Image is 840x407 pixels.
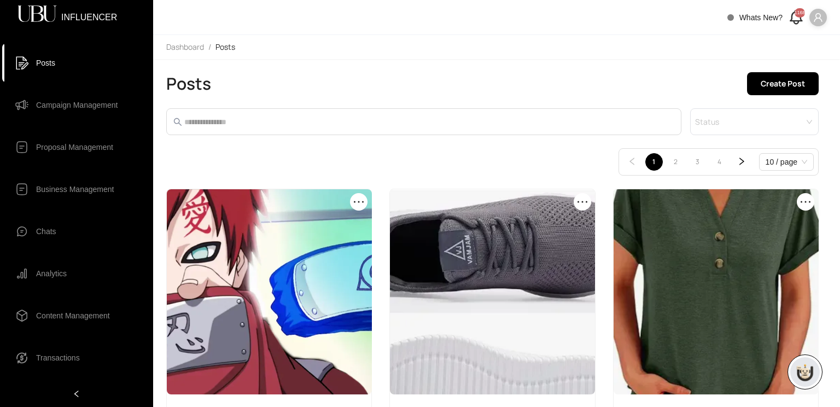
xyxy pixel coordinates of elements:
[645,153,663,171] li: 1
[166,74,211,94] h2: Posts
[668,154,684,170] a: 2
[61,13,117,15] span: INFLUENCER
[576,195,589,208] span: ellipsis
[36,136,113,158] span: Proposal Management
[759,153,814,171] div: Page Size
[208,42,211,53] li: /
[766,154,807,170] span: 10 / page
[689,153,707,171] li: 3
[799,195,812,208] span: ellipsis
[623,153,641,171] button: left
[733,153,750,171] li: Next Page
[737,157,746,166] span: right
[747,72,819,95] button: Create Post
[761,78,805,90] span: Create Post
[215,42,235,52] span: Posts
[173,118,182,126] span: search
[646,154,662,170] a: 1
[690,154,706,170] a: 3
[628,157,637,166] span: left
[795,8,805,18] div: 1168
[733,153,750,171] button: right
[739,13,783,22] span: Whats New?
[667,153,685,171] li: 2
[794,361,816,383] img: chatboticon-C4A3G2IU.png
[36,178,114,200] span: Business Management
[623,153,641,171] li: Previous Page
[711,154,728,170] a: 4
[36,220,56,242] span: Chats
[36,52,55,74] span: Posts
[73,390,80,398] span: left
[36,94,118,116] span: Campaign Management
[711,153,728,171] li: 4
[36,347,80,369] span: Transactions
[36,305,110,327] span: Content Management
[36,263,67,284] span: Analytics
[166,42,204,52] span: Dashboard
[813,13,823,22] span: user
[352,195,365,208] span: ellipsis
